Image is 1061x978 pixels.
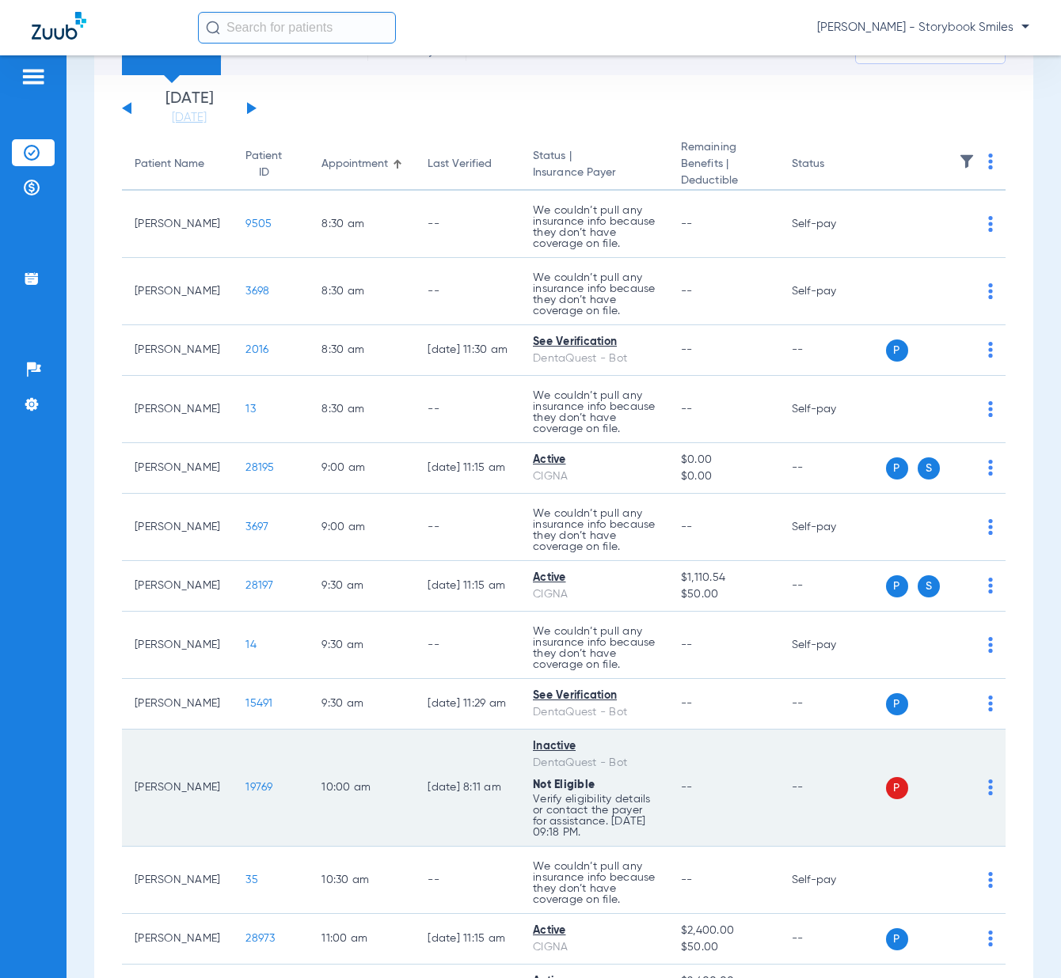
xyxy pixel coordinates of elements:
div: See Verification [533,334,656,351]
td: 11:00 AM [309,914,415,965]
td: 9:30 AM [309,612,415,679]
div: Last Verified [428,156,492,172]
span: [PERSON_NAME] - Storybook Smiles [817,20,1029,36]
img: group-dot-blue.svg [988,460,993,476]
td: Self-pay [779,376,886,443]
a: [DATE] [142,110,237,126]
img: group-dot-blue.svg [988,154,993,169]
div: Patient ID [245,148,296,181]
div: Patient ID [245,148,282,181]
td: -- [779,325,886,376]
td: -- [779,443,886,494]
div: Last Verified [428,156,508,172]
span: S [918,457,940,480]
div: Active [533,923,656,939]
span: P [886,457,908,480]
span: -- [681,404,693,415]
span: -- [681,639,693,650]
div: DentaQuest - Bot [533,704,656,721]
p: Verify eligibility details or contact the payer for assistance. [DATE] 09:18 PM. [533,794,656,838]
td: [PERSON_NAME] [122,561,233,612]
td: [PERSON_NAME] [122,612,233,679]
span: 28197 [245,580,273,591]
td: [DATE] 11:15 AM [415,914,520,965]
td: 8:30 AM [309,376,415,443]
td: 9:30 AM [309,561,415,612]
div: See Verification [533,688,656,704]
img: group-dot-blue.svg [988,578,993,593]
div: DentaQuest - Bot [533,351,656,367]
p: We couldn’t pull any insurance info because they don’t have coverage on file. [533,205,656,249]
td: 9:00 AM [309,443,415,494]
p: We couldn’t pull any insurance info because they don’t have coverage on file. [533,508,656,552]
td: -- [415,847,520,914]
td: -- [415,191,520,258]
li: [DATE] [142,91,237,126]
img: group-dot-blue.svg [988,931,993,946]
span: 9505 [245,218,272,229]
div: Active [533,452,656,468]
td: 8:30 AM [309,258,415,325]
td: [PERSON_NAME] [122,258,233,325]
td: -- [415,376,520,443]
td: [PERSON_NAME] [122,914,233,965]
td: Self-pay [779,612,886,679]
td: 10:30 AM [309,847,415,914]
span: 28973 [245,933,275,944]
span: 15491 [245,698,272,709]
span: 3698 [245,286,269,297]
td: [PERSON_NAME] [122,730,233,847]
span: $50.00 [681,586,766,603]
span: $0.00 [681,468,766,485]
div: Patient Name [135,156,204,172]
td: Self-pay [779,191,886,258]
th: Status [779,139,886,191]
div: Inactive [533,738,656,755]
span: S [918,575,940,597]
td: [PERSON_NAME] [122,494,233,561]
span: P [886,339,908,362]
span: 14 [245,639,257,650]
span: P [886,693,908,715]
th: Remaining Benefits | [668,139,779,191]
span: -- [681,698,693,709]
td: [DATE] 11:29 AM [415,679,520,730]
th: Status | [520,139,668,191]
span: $50.00 [681,939,766,956]
span: -- [681,874,693,885]
span: Insurance Payer [533,165,656,181]
img: group-dot-blue.svg [988,216,993,232]
td: [PERSON_NAME] [122,376,233,443]
div: Active [533,570,656,586]
p: We couldn’t pull any insurance info because they don’t have coverage on file. [533,861,656,905]
td: Self-pay [779,258,886,325]
span: P [886,575,908,597]
p: We couldn’t pull any insurance info because they don’t have coverage on file. [533,626,656,670]
span: -- [681,344,693,355]
span: -- [681,218,693,229]
td: 9:30 AM [309,679,415,730]
div: CIGNA [533,468,656,485]
td: Self-pay [779,494,886,561]
span: P [886,777,908,799]
img: Zuub Logo [32,12,86,40]
img: group-dot-blue.svg [988,637,993,653]
span: 2016 [245,344,268,355]
td: 9:00 AM [309,494,415,561]
div: Appointment [321,156,402,172]
td: [PERSON_NAME] [122,679,233,730]
span: $0.00 [681,452,766,468]
p: We couldn’t pull any insurance info because they don’t have coverage on file. [533,390,656,434]
img: group-dot-blue.svg [988,283,993,299]
td: -- [779,730,886,847]
img: group-dot-blue.svg [988,872,993,888]
span: 35 [245,874,258,885]
div: Appointment [321,156,388,172]
img: group-dot-blue.svg [988,342,993,358]
span: $1,110.54 [681,570,766,586]
span: P [886,928,908,950]
span: $2,400.00 [681,923,766,939]
td: -- [779,561,886,612]
span: -- [681,521,693,533]
td: Self-pay [779,847,886,914]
